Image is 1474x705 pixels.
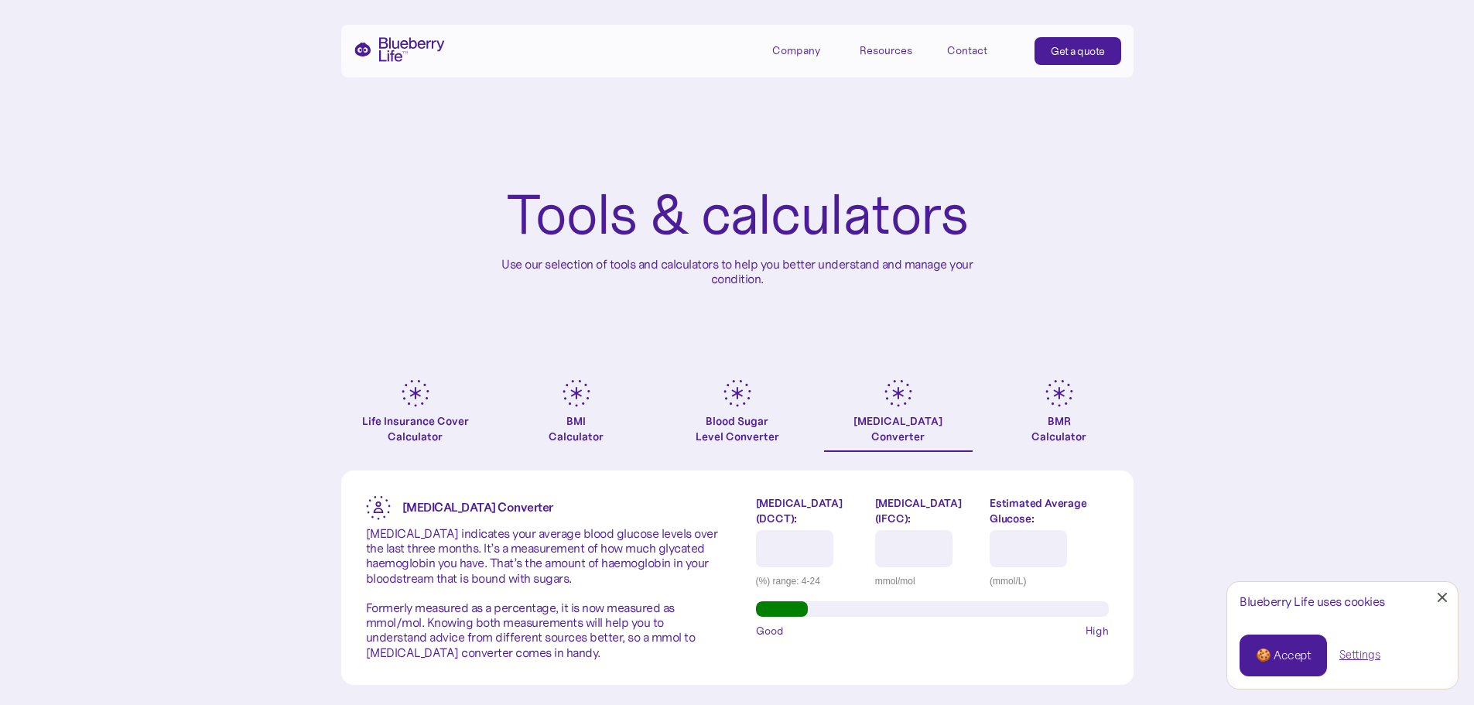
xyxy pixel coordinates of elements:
div: mmol/mol [875,573,978,589]
div: BMI Calculator [549,413,604,444]
a: home [354,37,445,62]
div: Get a quote [1051,43,1105,59]
div: BMR Calculator [1031,413,1086,444]
a: [MEDICAL_DATA]Converter [824,379,973,452]
p: Use our selection of tools and calculators to help you better understand and manage your condition. [490,257,985,286]
div: (mmol/L) [990,573,1108,589]
div: Resources [860,44,912,57]
label: [MEDICAL_DATA] (IFCC): [875,495,978,526]
div: Blueberry Life uses cookies [1240,594,1445,609]
a: 🍪 Accept [1240,635,1327,676]
strong: [MEDICAL_DATA] Converter [402,499,553,515]
div: 🍪 Accept [1256,647,1311,664]
label: Estimated Average Glucose: [990,495,1108,526]
div: Close Cookie Popup [1442,597,1443,598]
h1: Tools & calculators [506,186,968,245]
span: High [1086,623,1109,638]
div: Life Insurance Cover Calculator [341,413,490,444]
div: Blood Sugar Level Converter [696,413,779,444]
div: Contact [947,44,987,57]
div: (%) range: 4-24 [756,573,864,589]
a: Settings [1339,647,1380,663]
a: Close Cookie Popup [1427,582,1458,613]
div: [MEDICAL_DATA] Converter [853,413,942,444]
span: Good [756,623,784,638]
a: Get a quote [1035,37,1121,65]
div: Resources [860,37,929,63]
a: Contact [947,37,1017,63]
label: [MEDICAL_DATA] (DCCT): [756,495,864,526]
a: BMICalculator [502,379,651,452]
div: Company [772,37,842,63]
a: Life Insurance Cover Calculator [341,379,490,452]
div: Company [772,44,820,57]
a: BMRCalculator [985,379,1134,452]
a: Blood SugarLevel Converter [663,379,812,452]
p: [MEDICAL_DATA] indicates your average blood glucose levels over the last three months. It’s a mea... [366,526,719,660]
